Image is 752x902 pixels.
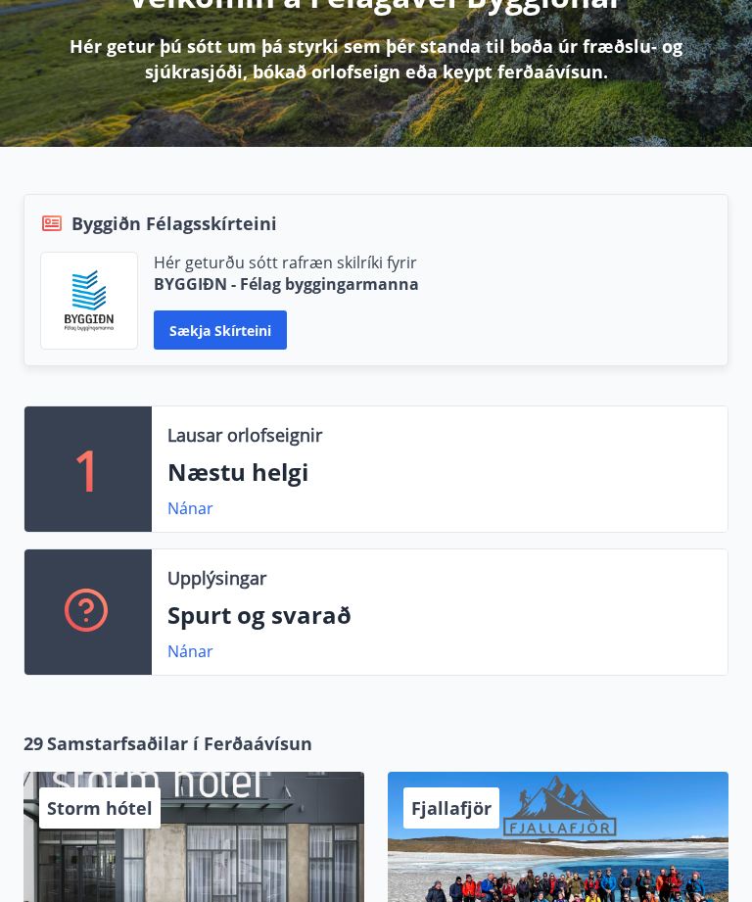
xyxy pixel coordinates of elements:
[23,731,43,756] span: 29
[167,565,266,591] p: Upplýsingar
[72,432,104,506] p: 1
[411,796,492,820] span: Fjallafjör
[55,33,697,84] p: Hér getur þú sótt um þá styrki sem þér standa til boða úr fræðslu- og sjúkrasjóði, bókað orlofsei...
[167,422,322,448] p: Lausar orlofseignir
[154,273,419,295] p: BYGGIÐN - Félag byggingarmanna
[47,796,153,820] span: Storm hótel
[154,310,287,350] button: Sækja skírteini
[56,267,122,334] img: BKlGVmlTW1Qrz68WFGMFQUcXHWdQd7yePWMkvn3i.png
[47,731,312,756] span: Samstarfsaðilar í Ferðaávísun
[154,252,419,273] p: Hér geturðu sótt rafræn skilríki fyrir
[71,211,277,236] span: Byggiðn Félagsskírteini
[167,455,712,489] p: Næstu helgi
[167,598,712,632] p: Spurt og svarað
[167,641,213,662] a: Nánar
[167,498,213,519] a: Nánar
